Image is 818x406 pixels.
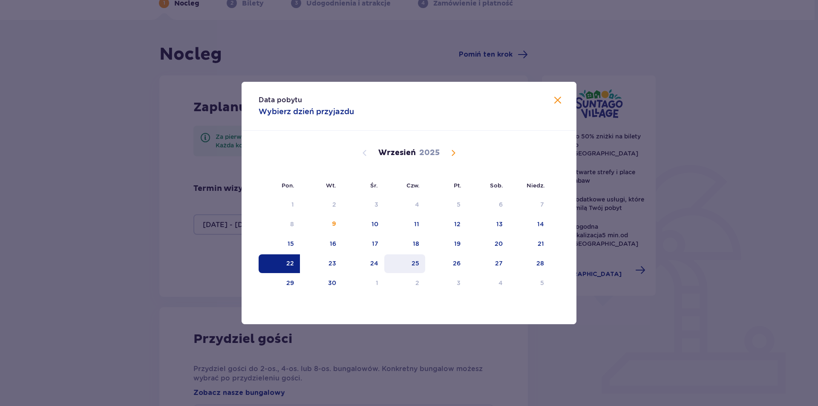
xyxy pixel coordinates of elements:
[384,215,426,234] td: Choose czwartek, 11 września 2025 as your check-out date. It’s available.
[457,200,461,209] div: 5
[384,196,426,214] td: Not available. czwartek, 4 września 2025
[286,259,294,268] div: 22
[332,200,336,209] div: 2
[454,239,461,248] div: 19
[300,254,342,273] td: Choose wtorek, 23 września 2025 as your check-out date. It’s available.
[453,259,461,268] div: 26
[419,148,440,158] p: 2025
[467,196,509,214] td: Not available. sobota, 6 września 2025
[342,274,384,293] td: Choose środa, 1 października 2025 as your check-out date. It’s available.
[372,239,378,248] div: 17
[499,200,503,209] div: 6
[374,200,378,209] div: 3
[370,182,378,189] small: Śr.
[342,215,384,234] td: Choose środa, 10 września 2025 as your check-out date. It’s available.
[509,254,550,273] td: Choose niedziela, 28 września 2025 as your check-out date. It’s available.
[330,239,336,248] div: 16
[328,259,336,268] div: 23
[300,196,342,214] td: Not available. wtorek, 2 września 2025
[415,279,419,287] div: 2
[328,279,336,287] div: 30
[425,196,467,214] td: Not available. piątek, 5 września 2025
[425,274,467,293] td: Choose piątek, 3 października 2025 as your check-out date. It’s available.
[342,196,384,214] td: Not available. środa, 3 września 2025
[495,259,503,268] div: 27
[288,239,294,248] div: 15
[467,254,509,273] td: Choose sobota, 27 września 2025 as your check-out date. It’s available.
[259,107,354,117] p: Wybierz dzień przyjazdu
[425,215,467,234] td: Choose piątek, 12 września 2025 as your check-out date. It’s available.
[259,215,300,234] td: Not available. poniedziałek, 8 września 2025
[259,95,302,105] p: Data pobytu
[372,220,378,228] div: 10
[300,235,342,253] td: Choose wtorek, 16 września 2025 as your check-out date. It’s available.
[412,259,419,268] div: 25
[415,200,419,209] div: 4
[496,220,503,228] div: 13
[259,235,300,253] td: Choose poniedziałek, 15 września 2025 as your check-out date. It’s available.
[454,182,461,189] small: Pt.
[406,182,420,189] small: Czw.
[370,259,378,268] div: 24
[291,200,294,209] div: 1
[509,215,550,234] td: Choose niedziela, 14 września 2025 as your check-out date. It’s available.
[495,239,503,248] div: 20
[467,235,509,253] td: Choose sobota, 20 września 2025 as your check-out date. It’s available.
[384,235,426,253] td: Choose czwartek, 18 września 2025 as your check-out date. It’s available.
[425,254,467,273] td: Choose piątek, 26 września 2025 as your check-out date. It’s available.
[425,235,467,253] td: Choose piątek, 19 września 2025 as your check-out date. It’s available.
[467,215,509,234] td: Choose sobota, 13 września 2025 as your check-out date. It’s available.
[376,279,378,287] div: 1
[300,215,342,234] td: Choose wtorek, 9 września 2025 as your check-out date. It’s available.
[286,279,294,287] div: 29
[342,235,384,253] td: Choose środa, 17 września 2025 as your check-out date. It’s available.
[332,220,336,228] div: 9
[498,279,503,287] div: 4
[457,279,461,287] div: 3
[259,274,300,293] td: Choose poniedziałek, 29 września 2025 as your check-out date. It’s available.
[454,220,461,228] div: 12
[467,274,509,293] td: Choose sobota, 4 października 2025 as your check-out date. It’s available.
[378,148,416,158] p: Wrzesień
[259,196,300,214] td: Not available. poniedziałek, 1 września 2025
[282,182,294,189] small: Pon.
[384,254,426,273] td: Choose czwartek, 25 września 2025 as your check-out date. It’s available.
[414,220,419,228] div: 11
[290,220,294,228] div: 8
[509,196,550,214] td: Not available. niedziela, 7 września 2025
[259,254,300,273] td: Selected as start date. poniedziałek, 22 września 2025
[242,131,576,307] div: Calendar
[490,182,503,189] small: Sob.
[300,274,342,293] td: Choose wtorek, 30 września 2025 as your check-out date. It’s available.
[384,274,426,293] td: Choose czwartek, 2 października 2025 as your check-out date. It’s available.
[527,182,545,189] small: Niedz.
[509,235,550,253] td: Choose niedziela, 21 września 2025 as your check-out date. It’s available.
[326,182,336,189] small: Wt.
[509,274,550,293] td: Not available. niedziela, 5 października 2025
[413,239,419,248] div: 18
[342,254,384,273] td: Choose środa, 24 września 2025 as your check-out date. It’s available.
